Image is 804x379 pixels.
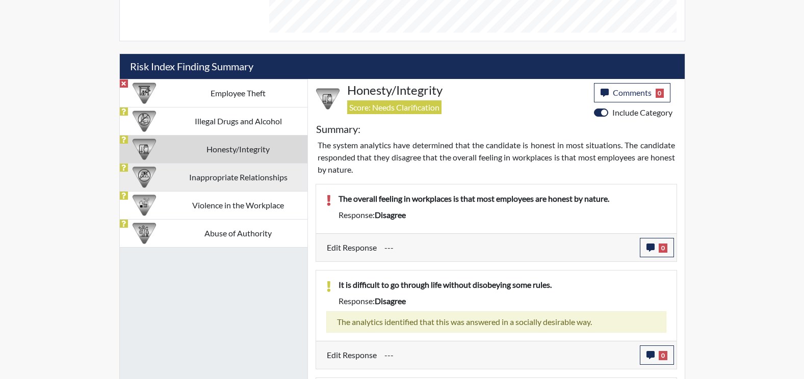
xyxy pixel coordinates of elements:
h5: Summary: [316,123,360,135]
span: 0 [656,89,664,98]
button: Comments0 [594,83,671,102]
img: CATEGORY%20ICON-14.139f8ef7.png [133,166,156,189]
p: The overall feeling in workplaces is that most employees are honest by nature. [339,193,666,205]
p: The system analytics have determined that the candidate is honest in most situations. The candida... [318,139,675,176]
div: Update the test taker's response, the change might impact the score [377,345,640,365]
span: Score: Needs Clarification [347,100,442,114]
div: The analytics identified that this was answered in a socially desirable way. [326,311,666,333]
span: disagree [375,210,406,220]
button: 0 [640,345,674,365]
span: 0 [659,243,667,253]
label: Edit Response [327,345,377,365]
div: Response: [331,295,674,307]
div: Response: [331,209,674,221]
span: 0 [659,351,667,360]
td: Honesty/Integrity [169,135,307,163]
label: Include Category [612,106,672,119]
span: disagree [375,296,406,306]
img: CATEGORY%20ICON-11.a5f294f4.png [316,87,340,111]
td: Violence in the Workplace [169,191,307,219]
img: CATEGORY%20ICON-01.94e51fac.png [133,222,156,245]
img: CATEGORY%20ICON-11.a5f294f4.png [133,138,156,161]
button: 0 [640,238,674,257]
p: It is difficult to go through life without disobeying some rules. [339,279,666,291]
td: Illegal Drugs and Alcohol [169,107,307,135]
h4: Honesty/Integrity [347,83,586,98]
label: Edit Response [327,238,377,257]
h5: Risk Index Finding Summary [120,54,685,79]
td: Inappropriate Relationships [169,163,307,191]
img: CATEGORY%20ICON-12.0f6f1024.png [133,110,156,133]
img: CATEGORY%20ICON-07.58b65e52.png [133,82,156,105]
div: Update the test taker's response, the change might impact the score [377,238,640,257]
img: CATEGORY%20ICON-26.eccbb84f.png [133,194,156,217]
td: Employee Theft [169,79,307,107]
td: Abuse of Authority [169,219,307,247]
span: Comments [613,88,652,97]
